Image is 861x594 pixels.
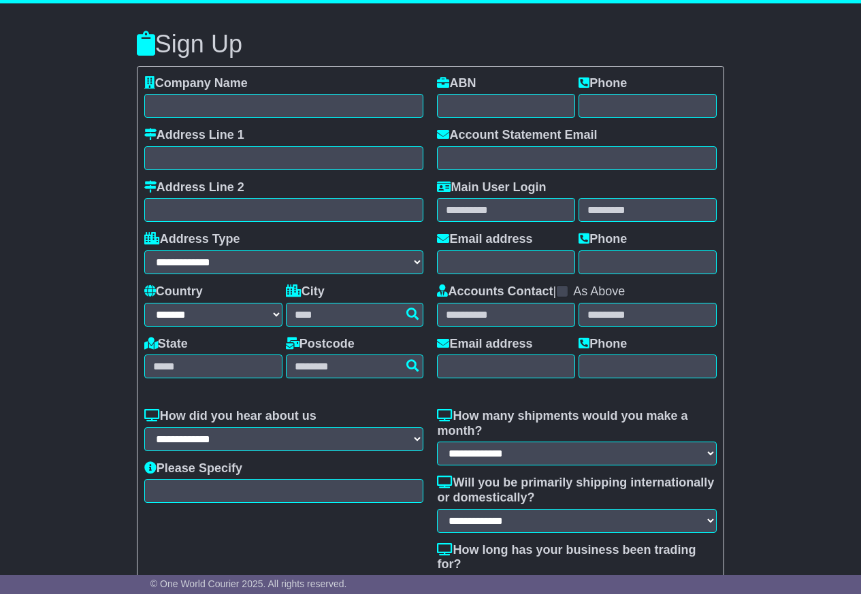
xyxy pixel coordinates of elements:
[144,409,316,424] label: How did you hear about us
[286,337,355,352] label: Postcode
[144,128,244,143] label: Address Line 1
[579,337,627,352] label: Phone
[137,31,724,58] h3: Sign Up
[437,232,532,247] label: Email address
[144,180,244,195] label: Address Line 2
[150,578,347,589] span: © One World Courier 2025. All rights reserved.
[437,128,597,143] label: Account Statement Email
[579,232,627,247] label: Phone
[144,461,242,476] label: Please Specify
[437,476,717,505] label: Will you be primarily shipping internationally or domestically?
[286,284,325,299] label: City
[144,337,188,352] label: State
[144,284,203,299] label: Country
[437,284,553,299] label: Accounts Contact
[144,232,240,247] label: Address Type
[437,543,717,572] label: How long has your business been trading for?
[437,180,546,195] label: Main User Login
[437,409,717,438] label: How many shipments would you make a month?
[144,76,248,91] label: Company Name
[579,76,627,91] label: Phone
[573,284,625,299] label: As Above
[437,76,476,91] label: ABN
[437,284,717,303] div: |
[437,337,532,352] label: Email address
